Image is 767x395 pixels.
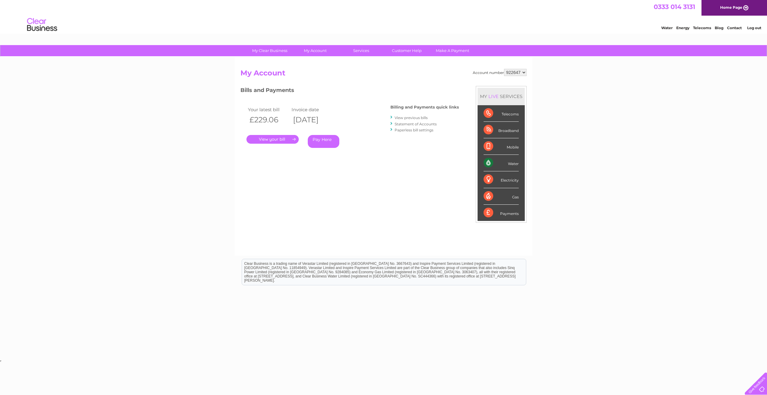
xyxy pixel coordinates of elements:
[395,128,433,132] a: Paperless bill settings
[484,138,519,155] div: Mobile
[654,3,695,11] a: 0333 014 3131
[484,155,519,171] div: Water
[747,26,761,30] a: Log out
[484,105,519,122] div: Telecoms
[661,26,673,30] a: Water
[484,188,519,205] div: Gas
[715,26,723,30] a: Blog
[308,135,339,148] a: Pay Here
[473,69,527,76] div: Account number
[676,26,689,30] a: Energy
[246,135,299,144] a: .
[484,171,519,188] div: Electricity
[428,45,477,56] a: Make A Payment
[487,93,500,99] div: LIVE
[484,122,519,138] div: Broadband
[382,45,432,56] a: Customer Help
[484,205,519,221] div: Payments
[27,16,57,34] img: logo.png
[395,115,428,120] a: View previous bills
[390,105,459,109] h4: Billing and Payments quick links
[246,114,290,126] th: £229.06
[242,3,526,29] div: Clear Business is a trading name of Verastar Limited (registered in [GEOGRAPHIC_DATA] No. 3667643...
[240,86,459,96] h3: Bills and Payments
[478,88,525,105] div: MY SERVICES
[336,45,386,56] a: Services
[727,26,742,30] a: Contact
[245,45,295,56] a: My Clear Business
[395,122,437,126] a: Statement of Accounts
[246,106,290,114] td: Your latest bill
[693,26,711,30] a: Telecoms
[290,114,334,126] th: [DATE]
[290,106,334,114] td: Invoice date
[291,45,340,56] a: My Account
[240,69,527,80] h2: My Account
